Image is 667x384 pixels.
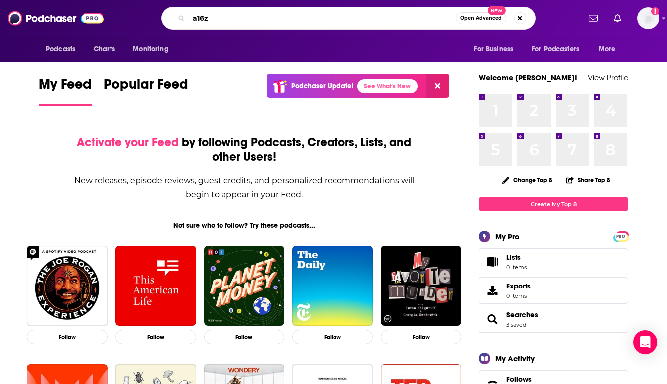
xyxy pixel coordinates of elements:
span: 0 items [506,292,531,299]
div: My Activity [495,354,535,363]
span: 0 items [506,264,527,271]
div: Search podcasts, credits, & more... [161,7,536,30]
img: The Daily [292,246,373,326]
span: Charts [94,42,115,56]
button: Share Top 8 [566,170,611,190]
img: This American Life [115,246,196,326]
img: The Joe Rogan Experience [27,246,108,326]
span: Exports [482,284,502,297]
a: Create My Top 8 [479,197,628,211]
div: New releases, episode reviews, guest credits, and personalized recommendations will begin to appe... [73,173,415,202]
div: by following Podcasts, Creators, Lists, and other Users! [73,135,415,164]
p: Podchaser Update! [291,82,353,90]
a: Searches [482,312,502,326]
span: Exports [506,282,531,290]
span: More [599,42,616,56]
span: Searches [479,306,628,333]
a: Lists [479,248,628,275]
span: Lists [482,255,502,269]
span: For Podcasters [532,42,579,56]
img: My Favorite Murder with Karen Kilgariff and Georgia Hardstark [381,246,461,326]
span: Lists [506,253,521,262]
a: View Profile [588,73,628,82]
img: Planet Money [204,246,285,326]
button: open menu [126,40,181,59]
button: Open AdvancedNew [456,12,506,24]
span: Open Advanced [460,16,502,21]
a: See What's New [357,79,418,93]
a: Welcome [PERSON_NAME]! [479,73,577,82]
svg: Add a profile image [651,7,659,15]
button: open menu [467,40,526,59]
a: Show notifications dropdown [585,10,602,27]
span: My Feed [39,76,92,98]
a: PRO [615,232,627,240]
button: Follow [204,330,285,344]
button: open menu [525,40,594,59]
button: Follow [115,330,196,344]
a: 3 saved [506,321,526,328]
div: Open Intercom Messenger [633,330,657,354]
div: Not sure who to follow? Try these podcasts... [23,221,465,230]
button: open menu [592,40,628,59]
span: PRO [615,233,627,240]
a: Exports [479,277,628,304]
span: New [488,6,506,15]
span: Activate your Feed [77,135,179,150]
a: Popular Feed [104,76,188,106]
span: For Business [474,42,513,56]
span: Lists [506,253,527,262]
a: Searches [506,310,538,319]
div: My Pro [495,232,520,241]
a: Show notifications dropdown [610,10,625,27]
a: Follows [506,375,598,384]
span: Podcasts [46,42,75,56]
button: Follow [292,330,373,344]
button: Follow [27,330,108,344]
a: My Feed [39,76,92,106]
button: Follow [381,330,461,344]
span: Popular Feed [104,76,188,98]
img: Podchaser - Follow, Share and Rate Podcasts [8,9,104,28]
span: Monitoring [133,42,168,56]
span: Follows [506,375,532,384]
button: Show profile menu [637,7,659,29]
img: User Profile [637,7,659,29]
input: Search podcasts, credits, & more... [189,10,456,26]
span: Logged in as HughE [637,7,659,29]
button: open menu [39,40,88,59]
a: Charts [87,40,121,59]
button: Change Top 8 [496,174,558,186]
